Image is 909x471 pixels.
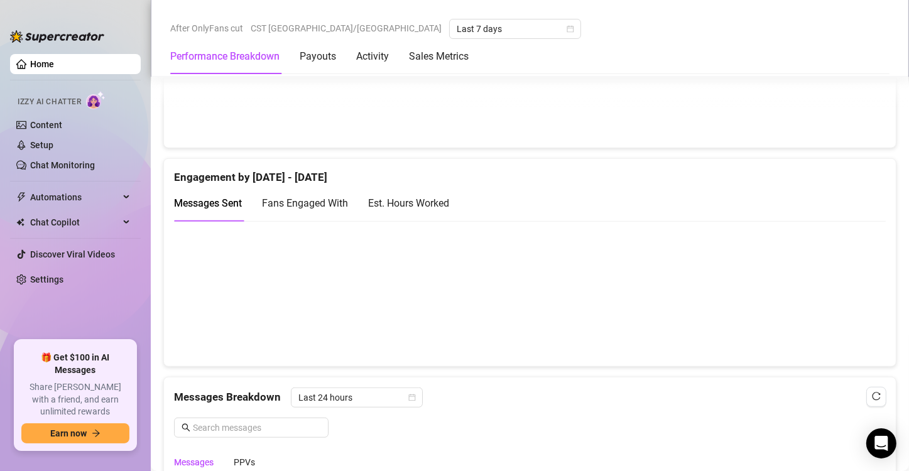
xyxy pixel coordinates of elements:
[193,421,321,435] input: Search messages
[567,25,574,33] span: calendar
[30,249,115,259] a: Discover Viral Videos
[872,392,881,401] span: reload
[30,212,119,232] span: Chat Copilot
[457,19,574,38] span: Last 7 days
[30,274,63,284] a: Settings
[170,19,243,38] span: After OnlyFans cut
[174,159,886,186] div: Engagement by [DATE] - [DATE]
[21,423,129,443] button: Earn nowarrow-right
[30,59,54,69] a: Home
[30,120,62,130] a: Content
[298,388,415,407] span: Last 24 hours
[866,428,896,458] div: Open Intercom Messenger
[16,192,26,202] span: thunderbolt
[262,197,348,209] span: Fans Engaged With
[174,197,242,209] span: Messages Sent
[30,140,53,150] a: Setup
[86,91,106,109] img: AI Chatter
[18,96,81,108] span: Izzy AI Chatter
[21,381,129,418] span: Share [PERSON_NAME] with a friend, and earn unlimited rewards
[50,428,87,438] span: Earn now
[408,394,416,401] span: calendar
[174,387,886,408] div: Messages Breakdown
[30,187,119,207] span: Automations
[182,423,190,432] span: search
[92,429,101,438] span: arrow-right
[21,352,129,376] span: 🎁 Get $100 in AI Messages
[16,218,24,227] img: Chat Copilot
[170,49,280,64] div: Performance Breakdown
[368,195,449,211] div: Est. Hours Worked
[174,455,214,469] div: Messages
[251,19,442,38] span: CST [GEOGRAPHIC_DATA]/[GEOGRAPHIC_DATA]
[10,30,104,43] img: logo-BBDzfeDw.svg
[300,49,336,64] div: Payouts
[30,160,95,170] a: Chat Monitoring
[234,455,255,469] div: PPVs
[356,49,389,64] div: Activity
[409,49,469,64] div: Sales Metrics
